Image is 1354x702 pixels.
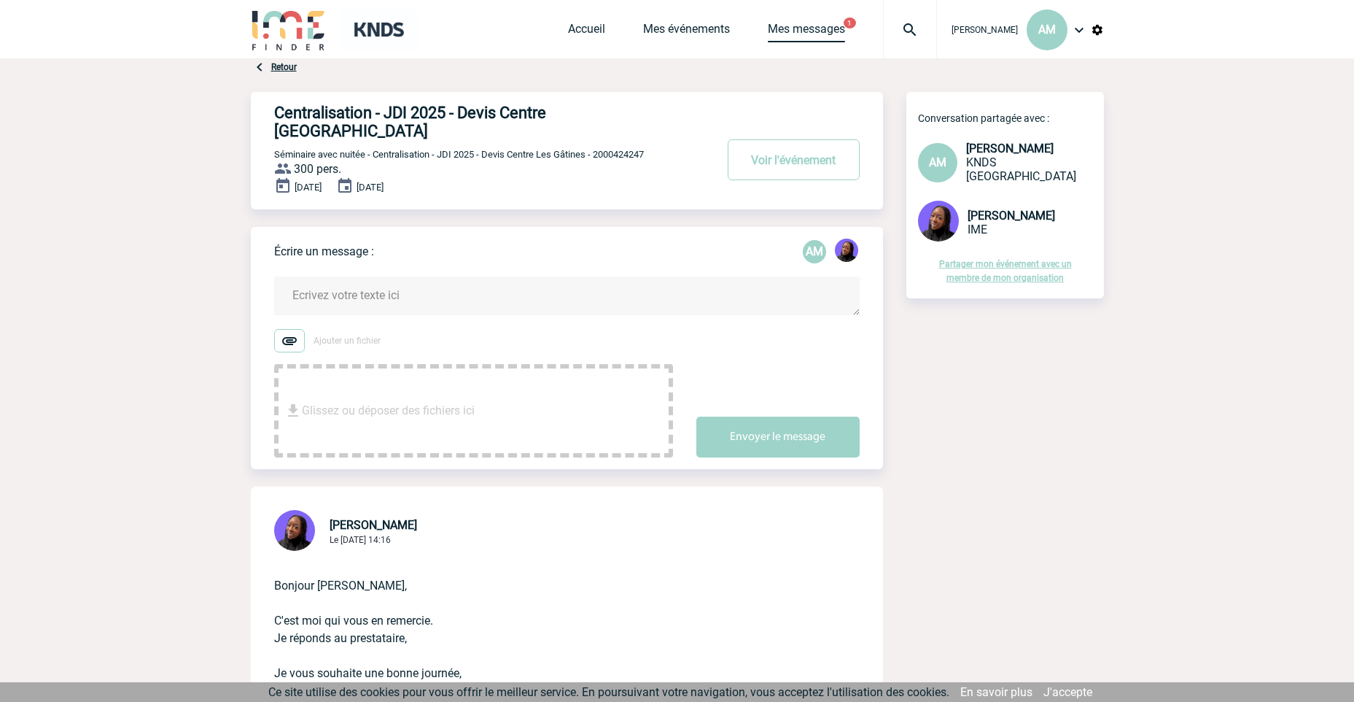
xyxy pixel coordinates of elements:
img: 131349-0.png [835,239,858,262]
span: [DATE] [357,182,384,193]
span: Ce site utilise des cookies pour vous offrir le meilleur service. En poursuivant votre navigation... [268,685,949,699]
span: Ajouter un fichier [314,336,381,346]
span: AM [1038,23,1056,36]
p: AM [803,240,826,263]
div: Aurélie MORO [803,240,826,263]
span: Glissez ou déposer des fichiers ici [302,374,475,447]
span: [PERSON_NAME] [968,209,1055,223]
span: Séminaire avec nuitée - Centralisation - JDI 2025 - Devis Centre Les Gâtines - 2000424247 [274,149,644,160]
span: KNDS [GEOGRAPHIC_DATA] [966,155,1076,183]
a: J'accepte [1043,685,1092,699]
span: 300 pers. [294,162,341,176]
a: Mes événements [643,22,730,42]
a: Partager mon événement avec un membre de mon organisation [939,259,1072,283]
p: Conversation partagée avec : [918,112,1104,124]
span: [PERSON_NAME] [966,142,1054,155]
button: 1 [844,18,856,28]
span: [PERSON_NAME] [330,518,417,532]
span: AM [929,155,946,169]
img: 131349-0.png [918,201,959,242]
p: Écrire un message : [274,244,374,258]
img: IME-Finder [251,9,327,50]
img: file_download.svg [284,402,302,420]
h4: Centralisation - JDI 2025 - Devis Centre [GEOGRAPHIC_DATA] [274,104,672,140]
button: Envoyer le message [696,417,860,458]
span: [PERSON_NAME] [952,25,1018,35]
img: 131349-0.png [274,510,315,551]
a: Retour [271,62,297,72]
span: Le [DATE] 14:16 [330,535,391,545]
span: IME [968,223,987,236]
a: Accueil [568,22,605,42]
a: En savoir plus [960,685,1032,699]
span: [DATE] [295,182,322,193]
a: Mes messages [768,22,845,42]
button: Voir l'événement [728,139,860,180]
div: Tabaski THIAM [835,239,858,265]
